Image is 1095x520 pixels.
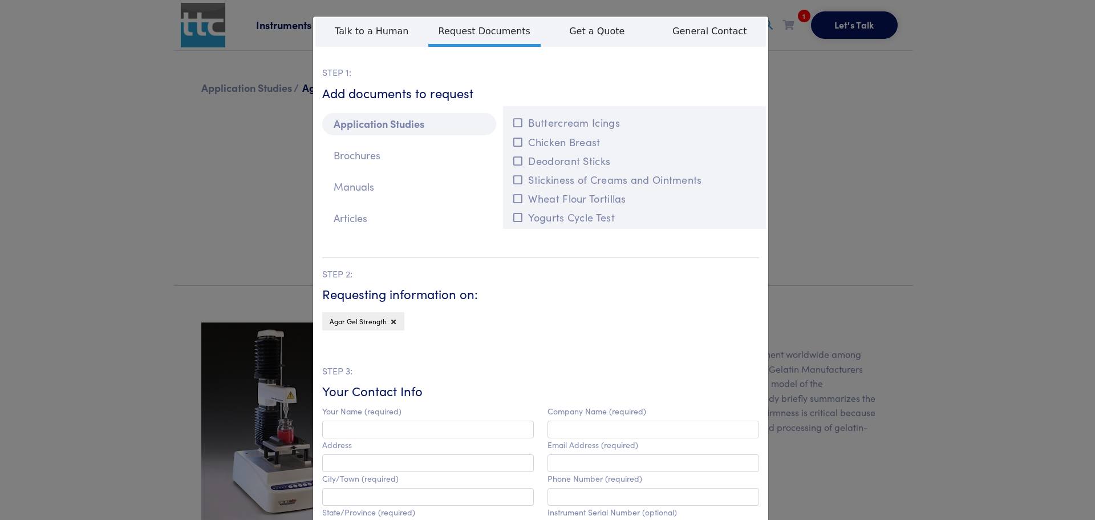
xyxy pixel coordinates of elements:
p: STEP 2: [322,267,759,281]
label: State/Province (required) [322,507,415,517]
p: STEP 3: [322,364,759,378]
span: Request Documents [428,18,541,47]
h6: Your Contact Info [322,382,759,400]
button: Chicken Breast [510,132,759,151]
label: Your Name (required) [322,406,401,416]
button: Stickiness of Creams and Ointments [510,170,759,189]
button: Buttercream Icings [510,113,759,132]
p: Application Studies [322,113,496,135]
label: City/Town (required) [322,474,399,483]
label: Email Address (required) [547,440,638,450]
p: Brochures [322,144,496,167]
label: Phone Number (required) [547,474,642,483]
h6: Requesting information on: [322,285,759,303]
span: Talk to a Human [315,18,428,44]
label: Instrument Serial Number (optional) [547,507,677,517]
span: Agar Gel Strength [330,316,387,326]
p: Manuals [322,176,496,198]
p: Articles [322,207,496,229]
button: Deodorant Sticks [510,151,759,170]
h6: Add documents to request [322,84,759,102]
label: Address [322,440,352,450]
span: General Contact [654,18,766,44]
button: Toothpaste - Tarter Control Gel [510,227,759,246]
button: Wheat Flour Tortillas [510,189,759,208]
span: Get a Quote [541,18,654,44]
label: Company Name (required) [547,406,646,416]
p: STEP 1: [322,65,759,80]
button: Yogurts Cycle Test [510,208,759,227]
